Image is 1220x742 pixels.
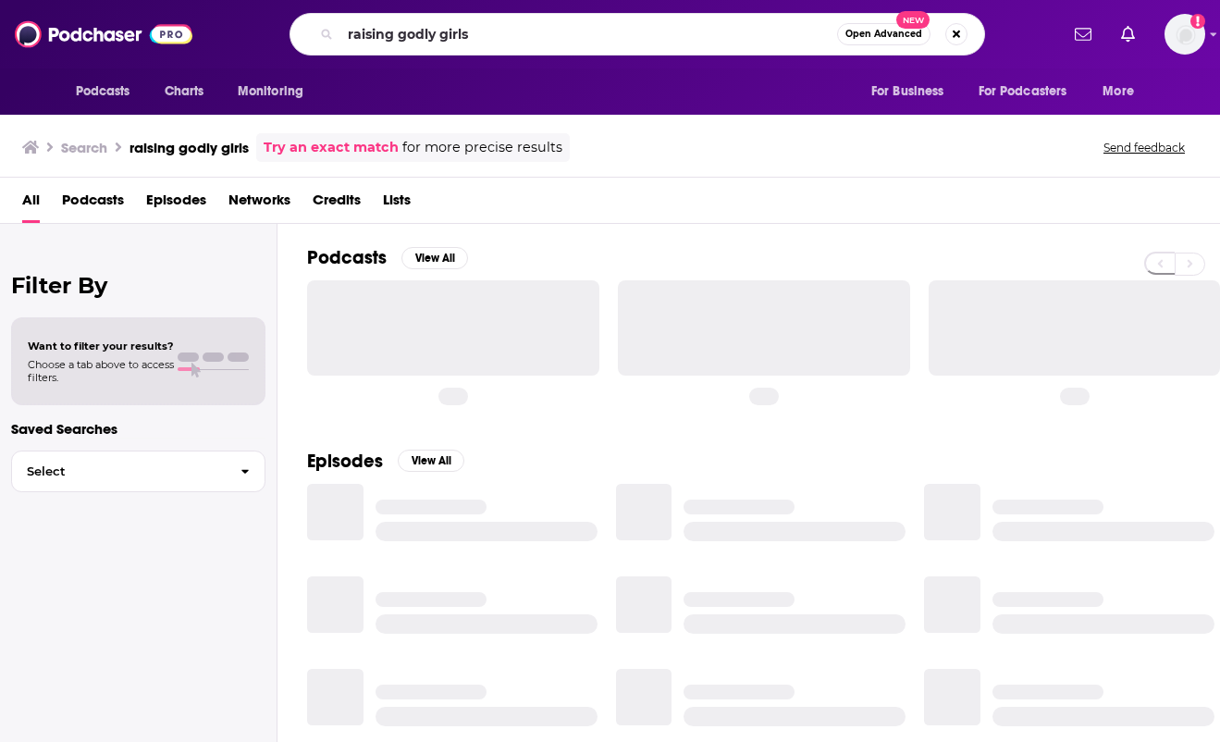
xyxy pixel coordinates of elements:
span: For Business [871,79,944,105]
span: Want to filter your results? [28,340,174,352]
span: Podcasts [76,79,130,105]
span: More [1103,79,1134,105]
button: Send feedback [1098,140,1190,155]
p: Saved Searches [11,420,265,438]
a: EpisodesView All [307,450,464,473]
span: For Podcasters [979,79,1067,105]
button: Open AdvancedNew [837,23,930,45]
button: Show profile menu [1165,14,1205,55]
a: Lists [383,185,411,223]
img: Podchaser - Follow, Share and Rate Podcasts [15,17,192,52]
span: Select [12,465,226,477]
button: Select [11,451,265,492]
span: New [896,11,930,29]
a: Credits [313,185,361,223]
span: Open Advanced [845,30,922,39]
a: Networks [228,185,290,223]
a: Show notifications dropdown [1114,19,1142,50]
a: Charts [153,74,216,109]
span: for more precise results [402,137,562,158]
button: open menu [63,74,154,109]
input: Search podcasts, credits, & more... [340,19,837,49]
a: All [22,185,40,223]
h2: Episodes [307,450,383,473]
button: open menu [225,74,327,109]
h2: Filter By [11,272,265,299]
a: PodcastsView All [307,246,468,269]
button: open menu [967,74,1094,109]
div: Search podcasts, credits, & more... [290,13,985,56]
span: Choose a tab above to access filters. [28,358,174,384]
button: open menu [858,74,967,109]
a: Episodes [146,185,206,223]
svg: Add a profile image [1190,14,1205,29]
span: Charts [165,79,204,105]
button: open menu [1090,74,1157,109]
span: Logged in as shcarlos [1165,14,1205,55]
img: User Profile [1165,14,1205,55]
a: Podcasts [62,185,124,223]
h3: Search [61,139,107,156]
span: Monitoring [238,79,303,105]
h3: raising godly girls [129,139,249,156]
h2: Podcasts [307,246,387,269]
a: Show notifications dropdown [1067,19,1099,50]
button: View All [398,450,464,472]
a: Try an exact match [264,137,399,158]
button: View All [401,247,468,269]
